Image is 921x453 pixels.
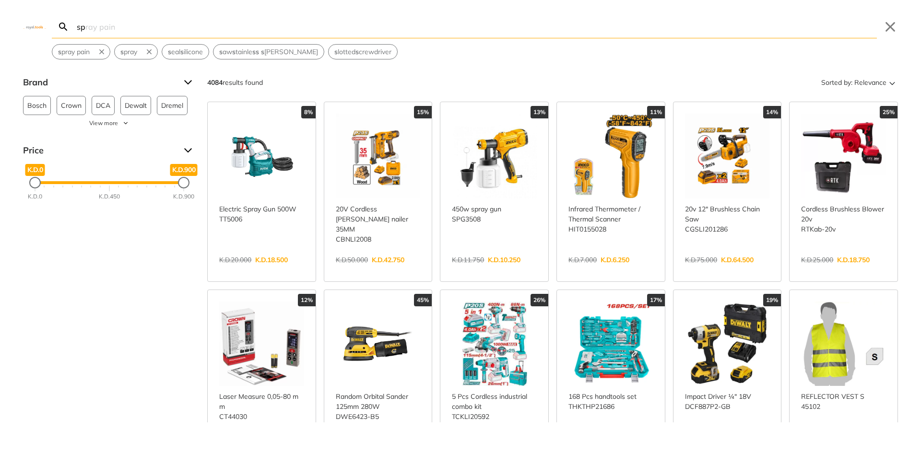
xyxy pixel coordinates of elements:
[763,294,781,306] div: 19%
[168,47,203,57] span: eal ilicone
[261,47,264,56] strong: s
[52,45,95,59] button: Select suggestion: spray pain
[298,294,316,306] div: 12%
[883,19,898,35] button: Close
[23,24,46,29] img: Close
[219,47,318,57] span: aw tainle [PERSON_NAME]
[173,192,194,201] div: K.D.900
[27,96,47,115] span: Bosch
[301,106,316,118] div: 8%
[232,47,236,56] strong: s
[23,143,177,158] span: Price
[52,44,110,59] div: Suggestion: spray pain
[178,177,189,188] div: Maximum Price
[328,44,398,59] div: Suggestion: slotted screwdriver
[95,45,110,59] button: Remove suggestion: spray pain
[28,192,42,201] div: K.D.0
[880,106,897,118] div: 25%
[886,77,898,88] svg: Sort
[23,119,196,128] button: View more
[115,45,143,59] button: Select suggestion: spray
[120,96,151,115] button: Dewalt
[252,47,256,56] strong: s
[92,96,115,115] button: DCA
[120,47,124,56] strong: s
[97,47,106,56] svg: Remove suggestion: spray pain
[58,47,90,57] span: pray pain
[213,45,324,59] button: Select suggestion: saw stainless steel
[23,96,51,115] button: Bosch
[414,294,432,306] div: 45%
[29,177,41,188] div: Minimum Price
[219,47,223,56] strong: s
[57,96,86,115] button: Crown
[75,15,877,38] input: Search…
[120,47,137,57] span: pray
[819,75,898,90] button: Sorted by:Relevance Sort
[58,47,61,56] strong: s
[89,119,118,128] span: View more
[854,75,886,90] span: Relevance
[162,45,209,59] button: Select suggestion: seal silicone
[355,47,359,56] strong: s
[96,96,110,115] span: DCA
[207,78,223,87] strong: 4084
[531,294,548,306] div: 26%
[213,44,324,59] div: Suggestion: saw stainless steel
[162,44,209,59] div: Suggestion: seal silicone
[23,75,177,90] span: Brand
[763,106,781,118] div: 14%
[145,47,153,56] svg: Remove suggestion: spray
[207,75,263,90] div: results found
[168,47,171,56] strong: s
[329,45,397,59] button: Select suggestion: slotted screwdriver
[114,44,158,59] div: Suggestion: spray
[161,96,183,115] span: Dremel
[157,96,188,115] button: Dremel
[414,106,432,118] div: 15%
[58,21,69,33] svg: Search
[334,47,338,56] strong: s
[61,96,82,115] span: Crown
[647,106,665,118] div: 11%
[647,294,665,306] div: 17%
[125,96,147,115] span: Dewalt
[531,106,548,118] div: 13%
[143,45,157,59] button: Remove suggestion: spray
[99,192,120,201] div: K.D.450
[334,47,391,57] span: lotted crewdriver
[256,47,259,56] strong: s
[180,47,184,56] strong: s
